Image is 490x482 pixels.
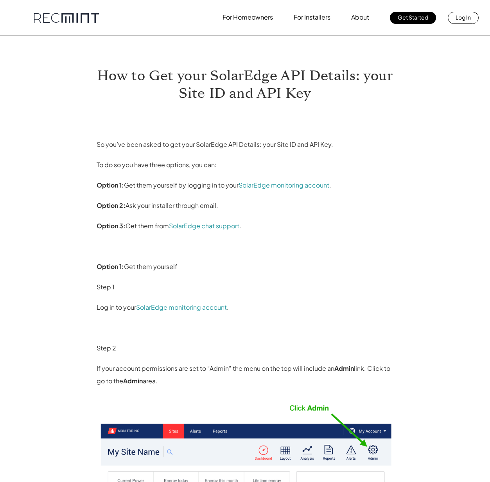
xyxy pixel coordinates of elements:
a: Log In [448,12,479,24]
p: Step 2 [97,342,394,354]
p: So you’ve been asked to get your SolarEdge API Details: your Site ID and API Key. [97,138,394,151]
strong: Option 2: [97,201,126,209]
strong: Option 3: [97,222,126,230]
h1: How to Get your SolarEdge API Details: your Site ID and API Key [97,67,394,102]
p: For Homeowners [223,12,273,23]
p: Get them yourself by logging in to your . [97,179,394,191]
p: Get Started [398,12,428,23]
p: To do so you have three options, you can: [97,159,394,171]
a: SolarEdge monitoring account [239,181,329,189]
p: Log in to your . [97,301,394,314]
p: Get them yourself [97,260,394,273]
a: SolarEdge monitoring account [136,303,227,311]
p: About [351,12,369,23]
a: Get Started [390,12,436,24]
strong: Option 1: [97,262,124,271]
strong: Admin [334,364,354,372]
p: Log In [456,12,471,23]
p: For Installers [294,12,330,23]
p: Step 1 [97,281,394,293]
p: Get them from . [97,220,394,232]
a: SolarEdge chat support [169,222,239,230]
p: Ask your installer through email. [97,199,394,212]
p: If your account permissions are set to “Admin” the menu on the top will include an link. Click to... [97,362,394,387]
strong: Option 1: [97,181,124,189]
strong: Admin [123,377,143,385]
